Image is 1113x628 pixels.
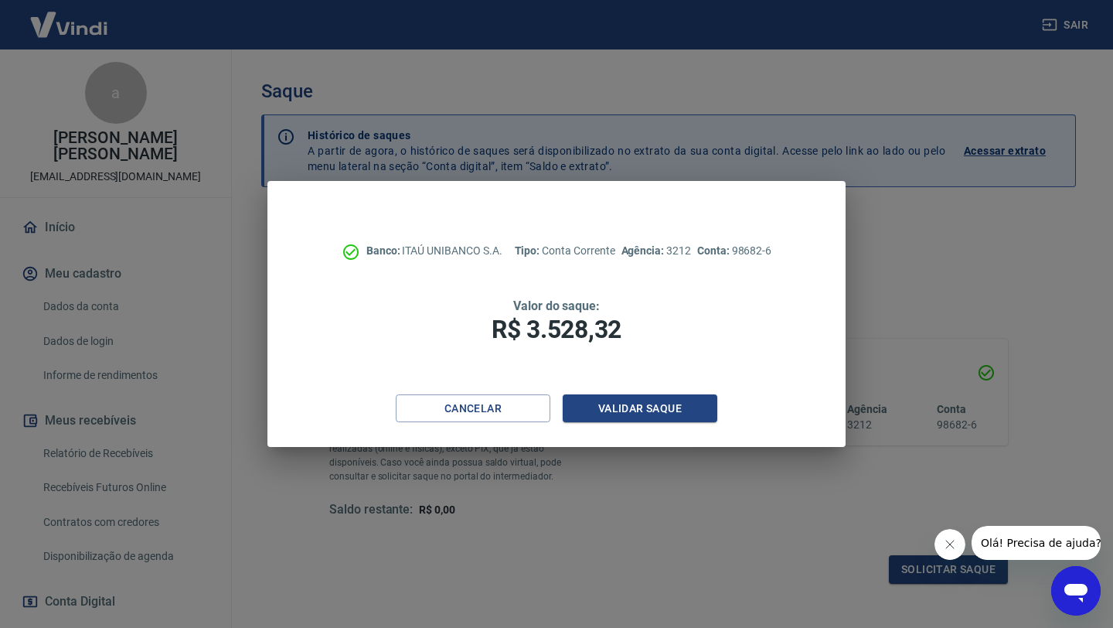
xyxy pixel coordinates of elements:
[697,243,771,259] p: 98682-6
[1051,566,1101,616] iframe: Botão para abrir a janela de mensagens
[515,243,615,259] p: Conta Corrente
[515,244,543,257] span: Tipo:
[972,526,1101,560] iframe: Mensagem da empresa
[396,394,550,423] button: Cancelar
[697,244,732,257] span: Conta:
[513,299,600,313] span: Valor do saque:
[621,244,667,257] span: Agência:
[934,529,965,560] iframe: Fechar mensagem
[621,243,691,259] p: 3212
[563,394,717,423] button: Validar saque
[366,244,403,257] span: Banco:
[9,11,130,23] span: Olá! Precisa de ajuda?
[366,243,502,259] p: ITAÚ UNIBANCO S.A.
[492,315,621,344] span: R$ 3.528,32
